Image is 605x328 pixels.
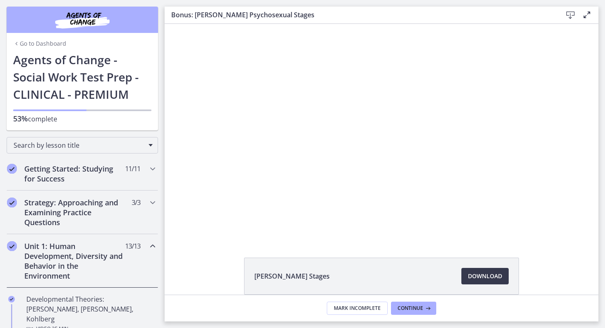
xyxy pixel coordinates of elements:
span: Mark Incomplete [334,305,381,312]
a: Download [461,268,509,284]
span: 13 / 13 [125,241,140,251]
span: Download [468,271,502,281]
a: Go to Dashboard [13,40,66,48]
i: Completed [7,198,17,207]
i: Completed [7,164,17,174]
h1: Agents of Change - Social Work Test Prep - CLINICAL - PREMIUM [13,51,151,103]
iframe: Video Lesson [165,24,598,239]
span: Continue [398,305,423,312]
button: Continue [391,302,436,315]
h2: Strategy: Approaching and Examining Practice Questions [24,198,125,227]
button: Mark Incomplete [327,302,388,315]
i: Completed [8,296,15,302]
h2: Unit 1: Human Development, Diversity and Behavior in the Environment [24,241,125,281]
img: Agents of Change [33,10,132,30]
h2: Getting Started: Studying for Success [24,164,125,184]
span: [PERSON_NAME] Stages [254,271,330,281]
i: Completed [7,241,17,251]
div: Search by lesson title [7,137,158,154]
span: 11 / 11 [125,164,140,174]
p: complete [13,114,151,124]
span: Search by lesson title [14,141,144,150]
h3: Bonus: [PERSON_NAME] Psychosexual Stages [171,10,549,20]
span: 53% [13,114,28,123]
span: 3 / 3 [132,198,140,207]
